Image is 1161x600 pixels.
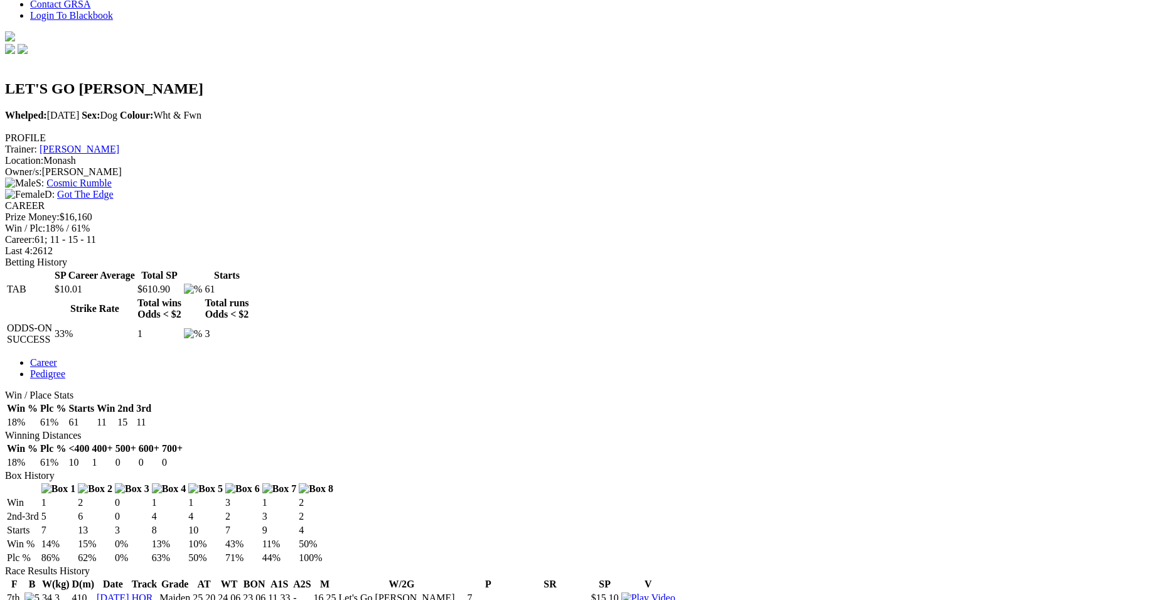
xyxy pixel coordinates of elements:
[40,416,67,429] td: 61%
[6,402,38,415] th: Win %
[40,402,67,415] th: Plc %
[137,322,182,346] td: 1
[262,538,297,550] td: 11%
[5,132,1156,144] div: PROFILE
[225,538,260,550] td: 43%
[54,322,136,346] td: 33%
[298,524,334,537] td: 4
[77,552,113,564] td: 62%
[5,223,45,233] span: Win / Plc:
[41,524,77,537] td: 7
[242,578,266,591] th: BON
[161,456,183,469] td: 0
[115,442,137,455] th: 500+
[138,456,160,469] td: 0
[151,510,187,523] td: 4
[262,510,297,523] td: 3
[6,538,40,550] td: Win %
[114,524,150,537] td: 3
[5,212,60,222] span: Prize Money:
[92,442,114,455] th: 400+
[137,283,182,296] td: $610.90
[68,456,90,469] td: 10
[117,416,134,429] td: 15
[114,538,150,550] td: 0%
[41,538,77,550] td: 14%
[299,483,333,495] img: Box 8
[5,155,43,166] span: Location:
[5,189,55,200] span: D:
[6,578,23,591] th: F
[30,10,113,21] a: Login To Blackbook
[5,155,1156,166] div: Monash
[114,510,150,523] td: 0
[298,538,334,550] td: 50%
[41,578,70,591] th: W(kg)
[78,483,112,495] img: Box 2
[151,552,187,564] td: 63%
[184,284,202,295] img: %
[68,442,90,455] th: <400
[6,322,53,346] td: ODDS-ON SUCCESS
[54,269,136,282] th: SP Career Average
[114,496,150,509] td: 0
[5,234,35,245] span: Career:
[5,178,44,188] span: S:
[46,178,112,188] a: Cosmic Rumble
[5,144,37,154] span: Trainer:
[114,552,150,564] td: 0%
[41,552,77,564] td: 86%
[117,402,134,415] th: 2nd
[188,538,223,550] td: 10%
[5,565,1156,577] div: Race Results History
[41,510,77,523] td: 5
[225,524,260,537] td: 7
[152,483,186,495] img: Box 4
[5,178,36,189] img: Male
[5,245,33,256] span: Last 4:
[77,524,113,537] td: 13
[137,297,182,321] th: Total wins Odds < $2
[5,223,1156,234] div: 18% / 61%
[5,390,1156,401] div: Win / Place Stats
[5,189,45,200] img: Female
[184,328,202,340] img: %
[40,456,67,469] td: 61%
[96,578,130,591] th: Date
[6,283,53,296] td: TAB
[5,44,15,54] img: facebook.svg
[68,416,95,429] td: 61
[72,578,95,591] th: D(m)
[77,510,113,523] td: 6
[136,416,152,429] td: 11
[30,357,57,368] a: Career
[188,510,223,523] td: 4
[6,442,38,455] th: Win %
[262,524,297,537] td: 9
[54,297,136,321] th: Strike Rate
[41,483,76,495] img: Box 1
[115,456,137,469] td: 0
[466,578,510,591] th: P
[6,416,38,429] td: 18%
[225,510,260,523] td: 2
[267,578,291,591] th: A1S
[5,31,15,41] img: logo-grsa-white.png
[120,110,153,121] b: Colour:
[40,442,67,455] th: Plc %
[188,483,223,495] img: Box 5
[188,524,223,537] td: 10
[298,510,334,523] td: 2
[5,245,1156,257] div: 2612
[161,442,183,455] th: 700+
[5,166,1156,178] div: [PERSON_NAME]
[5,80,1156,97] h2: LET'S GO [PERSON_NAME]
[54,283,136,296] td: $10.01
[82,110,117,121] span: Dog
[24,578,40,591] th: B
[262,552,297,564] td: 44%
[262,483,297,495] img: Box 7
[96,402,115,415] th: Win
[591,578,619,591] th: SP
[313,578,337,591] th: M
